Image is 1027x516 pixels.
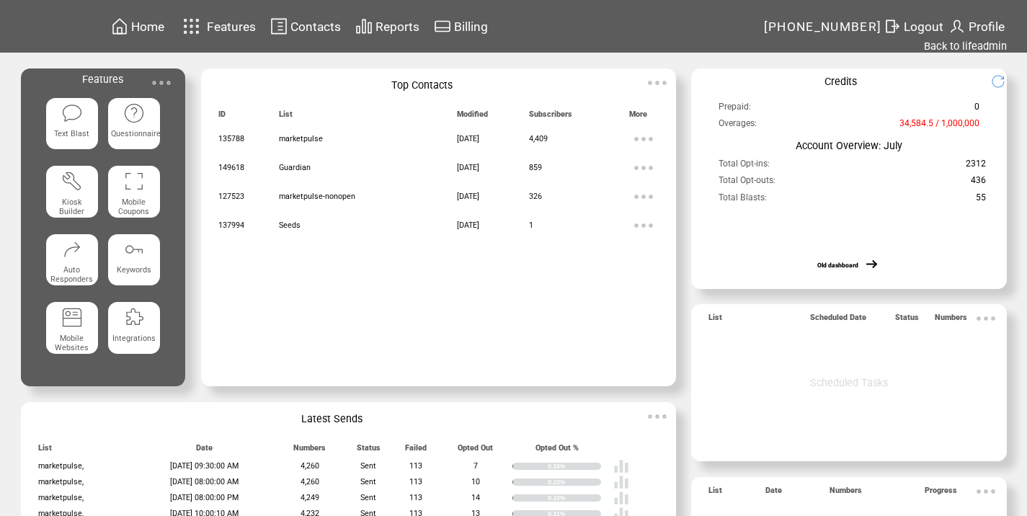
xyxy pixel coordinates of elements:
[629,154,658,182] img: ellypsis.svg
[817,262,858,269] a: Old dashboard
[719,102,751,117] span: Prepaid:
[46,166,98,223] a: Kiosk Builder
[810,313,866,328] span: Scheduled Date
[179,14,204,38] img: features.svg
[904,19,943,34] span: Logout
[131,19,164,34] span: Home
[108,234,160,292] a: Keywords
[118,197,149,216] span: Mobile Coupons
[764,19,882,34] span: [PHONE_NUMBER]
[46,98,98,156] a: Text Blast
[457,221,479,230] span: [DATE]
[457,163,479,172] span: [DATE]
[719,159,770,174] span: Total Opt-ins:
[38,443,52,458] span: List
[948,17,966,35] img: profile.svg
[629,125,658,154] img: ellypsis.svg
[409,477,422,486] span: 113
[360,477,376,486] span: Sent
[458,443,493,458] span: Opted Out
[899,118,979,134] span: 34,584.5 / 1,000,000
[290,19,341,34] span: Contacts
[708,486,722,501] span: List
[123,171,144,192] img: coupons.svg
[50,265,93,284] span: Auto Responders
[108,166,160,223] a: Mobile Coupons
[613,490,629,506] img: poll%20-%20white.svg
[55,334,89,352] span: Mobile Websites
[177,12,258,40] a: Features
[170,461,239,471] span: [DATE] 09:30:00 AM
[972,477,1000,506] img: ellypsis.svg
[360,493,376,502] span: Sent
[375,19,419,34] span: Reports
[881,15,946,37] a: Logout
[719,118,757,134] span: Overages:
[629,211,658,240] img: ellypsis.svg
[548,479,601,486] div: 0.23%
[38,477,84,486] span: marketpulse,
[108,98,160,156] a: Questionnaire
[434,17,451,35] img: creidtcard.svg
[207,19,256,34] span: Features
[218,192,244,201] span: 127523
[471,477,480,486] span: 10
[279,110,293,125] span: List
[218,163,244,172] span: 149618
[966,159,986,174] span: 2312
[824,76,857,87] span: Credits
[529,163,542,172] span: 859
[471,493,480,502] span: 14
[765,486,782,501] span: Date
[454,19,488,34] span: Billing
[643,402,672,431] img: ellypsis.svg
[357,443,381,458] span: Status
[355,17,373,35] img: chart.svg
[925,486,957,501] span: Progress
[301,461,319,471] span: 4,260
[924,40,1007,53] a: Back to lifeadmin
[117,265,151,275] span: Keywords
[279,221,301,230] span: Seeds
[123,307,144,328] img: integrations.svg
[293,443,326,458] span: Numbers
[974,102,979,117] span: 0
[111,129,161,138] span: Questionnaire
[529,134,548,143] span: 4,409
[360,461,376,471] span: Sent
[991,74,1015,89] img: refresh.png
[708,313,722,328] span: List
[643,68,672,97] img: ellypsis.svg
[810,377,888,388] span: Scheduled Tasks
[613,458,629,474] img: poll%20-%20white.svg
[719,192,767,208] span: Total Blasts:
[46,302,98,360] a: Mobile Websites
[61,239,82,259] img: auto-responders.svg
[548,494,601,502] div: 0.33%
[884,17,901,35] img: exit.svg
[61,307,82,328] img: mobile-websites.svg
[301,477,319,486] span: 4,260
[548,463,601,471] div: 0.16%
[279,134,323,143] span: marketpulse
[796,140,902,151] span: Account Overview: July
[82,74,123,85] span: Features
[147,68,176,97] img: ellypsis.svg
[38,493,84,502] span: marketpulse,
[613,474,629,490] img: poll%20-%20white.svg
[111,17,128,35] img: home.svg
[976,192,986,208] span: 55
[474,461,478,471] span: 7
[218,221,244,230] span: 137994
[529,192,542,201] span: 326
[170,493,239,502] span: [DATE] 08:00:00 PM
[971,175,986,191] span: 436
[46,234,98,292] a: Auto Responders
[529,110,572,125] span: Subscribers
[301,493,319,502] span: 4,249
[112,334,156,343] span: Integrations
[108,302,160,360] a: Integrations
[409,493,422,502] span: 113
[432,15,490,37] a: Billing
[279,192,355,201] span: marketpulse-nonopen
